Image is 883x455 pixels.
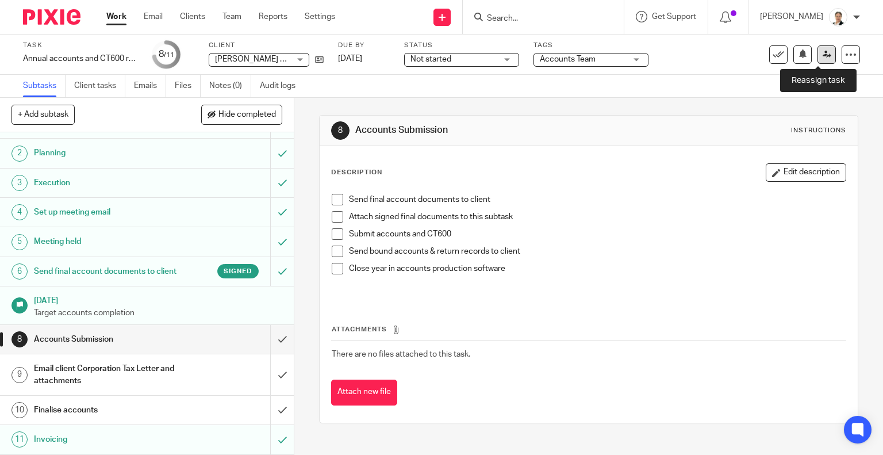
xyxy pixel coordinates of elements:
[218,110,276,120] span: Hide completed
[331,121,350,140] div: 8
[11,234,28,250] div: 5
[34,144,184,162] h1: Planning
[34,360,184,389] h1: Email client Corporation Tax Letter and attachments
[164,52,174,58] small: /11
[652,13,696,21] span: Get Support
[34,204,184,221] h1: Set up meeting email
[34,233,184,250] h1: Meeting held
[486,14,589,24] input: Search
[349,228,846,240] p: Submit accounts and CT600
[332,326,387,332] span: Attachments
[540,55,596,63] span: Accounts Team
[134,75,166,97] a: Emails
[349,194,846,205] p: Send final account documents to client
[23,53,138,64] div: Annual accounts and CT600 return - [DATE]
[34,431,184,448] h1: Invoicing
[338,55,362,63] span: [DATE]
[11,204,28,220] div: 4
[305,11,335,22] a: Settings
[410,55,451,63] span: Not started
[34,402,184,419] h1: Finalise accounts
[11,146,28,162] div: 2
[144,11,163,22] a: Email
[209,41,324,50] label: Client
[791,126,846,135] div: Instructions
[209,75,251,97] a: Notes (0)
[331,380,397,406] button: Attach new file
[760,11,823,22] p: [PERSON_NAME]
[11,431,28,448] div: 11
[11,402,28,418] div: 10
[338,41,390,50] label: Due by
[222,11,241,22] a: Team
[11,263,28,280] div: 6
[11,331,28,347] div: 8
[11,105,75,124] button: + Add subtask
[23,41,138,50] label: Task
[34,307,282,319] p: Target accounts completion
[11,175,28,191] div: 3
[106,11,126,22] a: Work
[23,53,138,64] div: Annual accounts and CT600 return - July 2025
[349,263,846,274] p: Close year in accounts production software
[11,367,28,383] div: 9
[349,211,846,223] p: Attach signed final documents to this subtask
[355,124,613,136] h1: Accounts Submission
[404,41,519,50] label: Status
[331,168,382,177] p: Description
[215,55,321,63] span: [PERSON_NAME] Estates Ltd
[259,11,287,22] a: Reports
[766,163,846,182] button: Edit description
[34,331,184,348] h1: Accounts Submission
[159,48,174,61] div: 8
[224,266,252,276] span: Signed
[260,75,304,97] a: Audit logs
[23,75,66,97] a: Subtasks
[34,263,184,280] h1: Send final account documents to client
[34,174,184,192] h1: Execution
[175,75,201,97] a: Files
[74,75,125,97] a: Client tasks
[349,246,846,257] p: Send bound accounts & return records to client
[332,350,470,358] span: There are no files attached to this task.
[533,41,648,50] label: Tags
[829,8,847,26] img: Untitled%20(5%20%C3%97%205%20cm)%20(2).png
[180,11,205,22] a: Clients
[34,292,282,307] h1: [DATE]
[201,105,282,124] button: Hide completed
[23,9,80,25] img: Pixie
